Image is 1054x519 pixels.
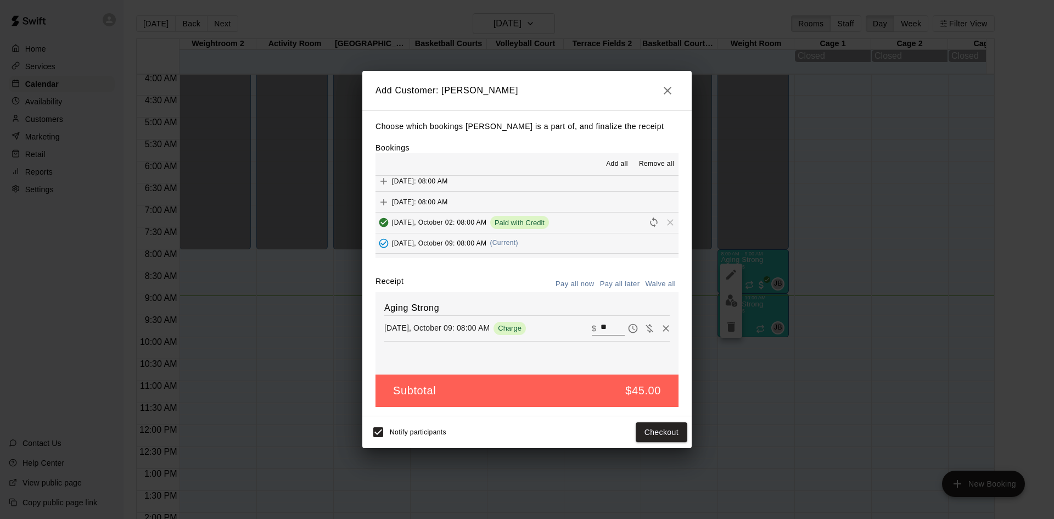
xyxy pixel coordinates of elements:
[375,214,392,231] button: Added & Paid
[636,422,687,443] button: Checkout
[641,323,658,332] span: Waive payment
[646,218,662,226] span: Reschedule
[597,276,643,293] button: Pay all later
[375,120,679,133] p: Choose which bookings [PERSON_NAME] is a part of, and finalize the receipt
[490,239,518,247] span: (Current)
[375,192,679,212] button: Add[DATE]: 08:00 AM
[639,159,674,170] span: Remove all
[375,233,679,254] button: Added - Collect Payment[DATE], October 09: 08:00 AM(Current)
[375,176,392,185] span: Add
[375,143,410,152] label: Bookings
[392,239,486,247] span: [DATE], October 09: 08:00 AM
[625,323,641,332] span: Pay later
[642,276,679,293] button: Waive all
[375,213,679,233] button: Added & Paid[DATE], October 02: 08:00 AMPaid with CreditRescheduleRemove
[553,276,597,293] button: Pay all now
[599,155,635,173] button: Add all
[635,155,679,173] button: Remove all
[658,320,674,337] button: Remove
[362,71,692,110] h2: Add Customer: [PERSON_NAME]
[384,301,670,315] h6: Aging Strong
[606,159,628,170] span: Add all
[375,197,392,205] span: Add
[392,198,448,205] span: [DATE]: 08:00 AM
[392,219,486,226] span: [DATE], October 02: 08:00 AM
[375,254,679,274] button: Add[DATE]: 08:00 AM
[490,219,549,227] span: Paid with Credit
[393,383,436,398] h5: Subtotal
[384,322,490,333] p: [DATE], October 09: 08:00 AM
[390,428,446,436] span: Notify participants
[392,177,448,185] span: [DATE]: 08:00 AM
[494,324,526,332] span: Charge
[375,171,679,192] button: Add[DATE]: 08:00 AM
[375,276,403,293] label: Receipt
[662,218,679,226] span: Remove
[375,235,392,252] button: Added - Collect Payment
[625,383,661,398] h5: $45.00
[592,323,596,334] p: $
